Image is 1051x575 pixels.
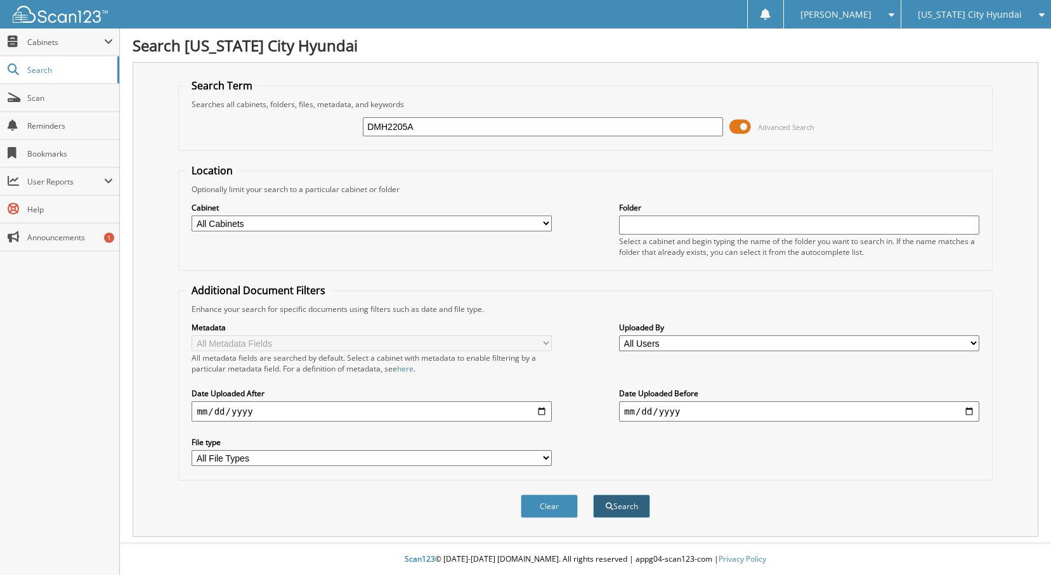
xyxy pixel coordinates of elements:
[192,352,552,374] div: All metadata fields are searched by default. Select a cabinet with metadata to enable filtering b...
[185,304,985,314] div: Enhance your search for specific documents using filters such as date and file type.
[27,204,113,215] span: Help
[192,388,552,399] label: Date Uploaded After
[800,11,871,18] span: [PERSON_NAME]
[192,322,552,333] label: Metadata
[719,553,766,564] a: Privacy Policy
[405,553,435,564] span: Scan123
[120,544,1051,575] div: © [DATE]-[DATE] [DOMAIN_NAME]. All rights reserved | appg04-scan123-com |
[27,148,113,159] span: Bookmarks
[619,202,979,213] label: Folder
[185,283,332,297] legend: Additional Document Filters
[185,79,259,93] legend: Search Term
[619,388,979,399] label: Date Uploaded Before
[758,122,814,132] span: Advanced Search
[619,322,979,333] label: Uploaded By
[192,202,552,213] label: Cabinet
[133,35,1038,56] h1: Search [US_STATE] City Hyundai
[185,184,985,195] div: Optionally limit your search to a particular cabinet or folder
[192,401,552,422] input: start
[192,437,552,448] label: File type
[27,176,104,187] span: User Reports
[27,120,113,131] span: Reminders
[619,401,979,422] input: end
[104,233,114,243] div: 1
[185,164,239,178] legend: Location
[988,514,1051,575] iframe: Chat Widget
[918,11,1022,18] span: [US_STATE] City Hyundai
[619,236,979,257] div: Select a cabinet and begin typing the name of the folder you want to search in. If the name match...
[185,99,985,110] div: Searches all cabinets, folders, files, metadata, and keywords
[27,232,113,243] span: Announcements
[27,93,113,103] span: Scan
[27,37,104,48] span: Cabinets
[593,494,650,518] button: Search
[521,494,578,518] button: Clear
[13,6,108,23] img: scan123-logo-white.svg
[397,363,414,374] a: here
[27,65,111,75] span: Search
